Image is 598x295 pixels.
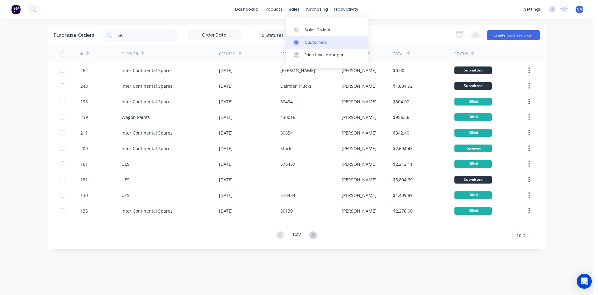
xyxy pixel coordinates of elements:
div: Supplier [121,51,138,57]
div: 30654 [280,130,293,136]
div: [PERSON_NAME] [342,176,377,183]
div: [PERSON_NAME] [342,130,377,136]
div: # [80,51,83,57]
div: [PERSON_NAME] [342,208,377,214]
a: Sales Orders [286,23,368,36]
div: [DATE] [219,83,233,89]
div: Billed [454,191,492,199]
div: $1,634.92 [393,83,413,89]
div: Billed [454,113,492,121]
div: 576437 [280,161,295,167]
div: Stock [280,145,291,152]
div: $504.00 [393,98,409,105]
div: productivity [331,5,361,14]
div: Price Level Manager [305,52,344,58]
div: [DATE] [219,98,233,105]
div: UES [121,161,130,167]
button: Create purchase order [487,30,540,40]
div: Wagon Paints [121,114,150,120]
span: 10 [516,232,521,239]
input: Order Date [188,31,240,40]
div: [PERSON_NAME] [342,192,377,199]
div: Inter Continental Spares [121,208,173,214]
div: settings [521,5,544,14]
div: Submitted [454,66,492,74]
div: Submitted [454,82,492,90]
div: $1,409.89 [393,192,413,199]
div: 196 [80,98,88,105]
div: [DATE] [219,130,233,136]
div: [PERSON_NAME] [280,67,315,74]
span: NM [577,7,583,12]
div: Total [393,51,404,57]
div: 181 [80,176,88,183]
div: Customers [305,40,327,45]
div: 5 Statuses [262,32,306,38]
div: Inter Continental Spares [121,145,173,152]
div: 430016 [280,114,295,120]
div: [DATE] [219,114,233,120]
img: Factory [11,5,21,14]
div: 239 [80,114,88,120]
div: Billed [454,207,492,215]
div: Daimler Trucks [280,83,312,89]
div: Created [219,51,235,57]
div: 209 [80,145,88,152]
div: $342.40 [393,130,409,136]
div: 1 of 2 [292,231,301,240]
div: 30130 [280,208,293,214]
div: Status [454,51,468,57]
div: Open Intercom Messenger [577,274,592,289]
div: [DATE] [219,145,233,152]
div: 161 [80,161,88,167]
div: [PERSON_NAME] [342,67,377,74]
div: 211 [80,130,88,136]
div: UES [121,192,130,199]
div: 135 [80,208,88,214]
a: dashboard [232,5,261,14]
div: [PERSON_NAME] [342,83,377,89]
div: 573484 [280,192,295,199]
div: [DATE] [219,192,233,199]
div: Inter Continental Spares [121,130,173,136]
div: Billed [454,98,492,106]
div: 262 [80,67,88,74]
div: Inter Continental Spares [121,67,173,74]
div: [PERSON_NAME] [342,161,377,167]
div: Received [454,145,492,152]
div: Billed [454,160,492,168]
a: Customers [286,36,368,49]
div: [DATE] [219,208,233,214]
div: [DATE] [219,161,233,167]
div: Billed [454,129,492,137]
div: [PERSON_NAME] [342,114,377,120]
div: 130 [80,192,88,199]
div: Inter Continental Spares [121,98,173,105]
div: $0.00 [393,67,404,74]
input: Search purchase orders... [117,32,169,38]
div: $3,804.79 [393,176,413,183]
div: [PERSON_NAME] [342,98,377,105]
div: 243 [80,83,88,89]
div: purchasing [303,5,331,14]
div: [DATE] [219,67,233,74]
div: Sales Orders [305,27,330,33]
div: $956.56 [393,114,409,120]
div: Purchase Orders [54,32,94,39]
div: Submitted [454,176,492,184]
div: 30494 [280,98,293,105]
div: Inter Continental Spares [121,83,173,89]
div: [PERSON_NAME] [342,145,377,152]
div: sales [286,5,303,14]
div: $2,278.00 [393,208,413,214]
div: Reference [280,51,301,57]
a: Price Level Manager [286,49,368,61]
div: UES [121,176,130,183]
div: products [261,5,286,14]
div: [DATE] [219,176,233,183]
div: $2,212.11 [393,161,413,167]
div: $2,694.45 [393,145,413,152]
